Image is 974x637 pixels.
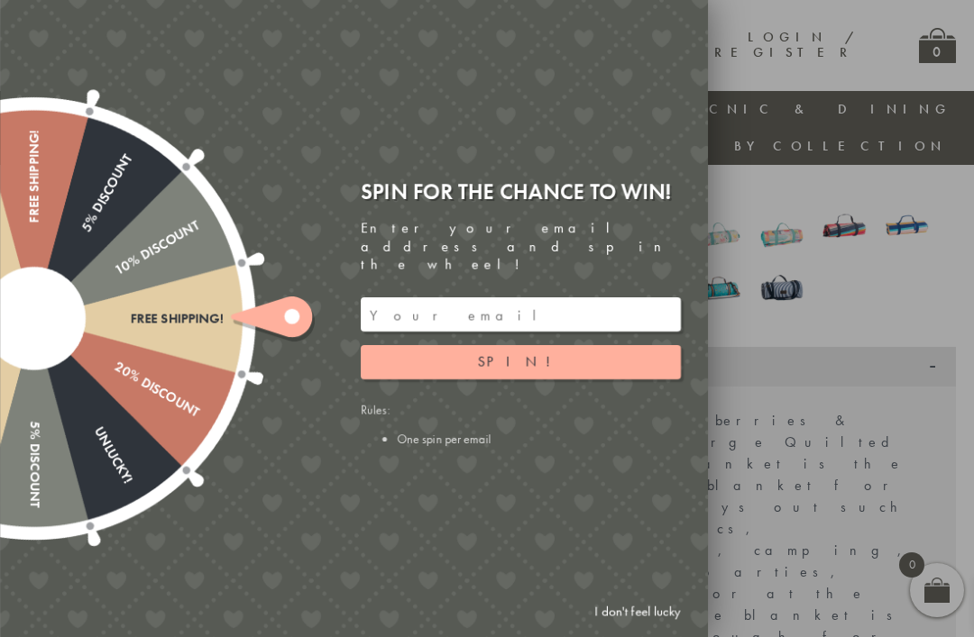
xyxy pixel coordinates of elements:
a: I don't feel lucky [585,595,690,628]
div: Spin for the chance to win! [361,177,681,205]
button: Spin! [361,345,681,379]
div: Free shipping! [34,311,224,326]
input: Your email [361,297,681,332]
div: Free shipping! [26,130,41,319]
div: 5% Discount [26,319,41,508]
div: Rules: [361,402,681,447]
div: 10% Discount [30,217,201,325]
span: Spin! [478,352,564,371]
div: 20% Discount [30,312,201,420]
div: Enter your email address and spin the wheel! [361,219,681,275]
div: 5% Discount [27,150,135,322]
li: One spin per email [397,431,681,447]
div: Unlucky! [27,314,135,486]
